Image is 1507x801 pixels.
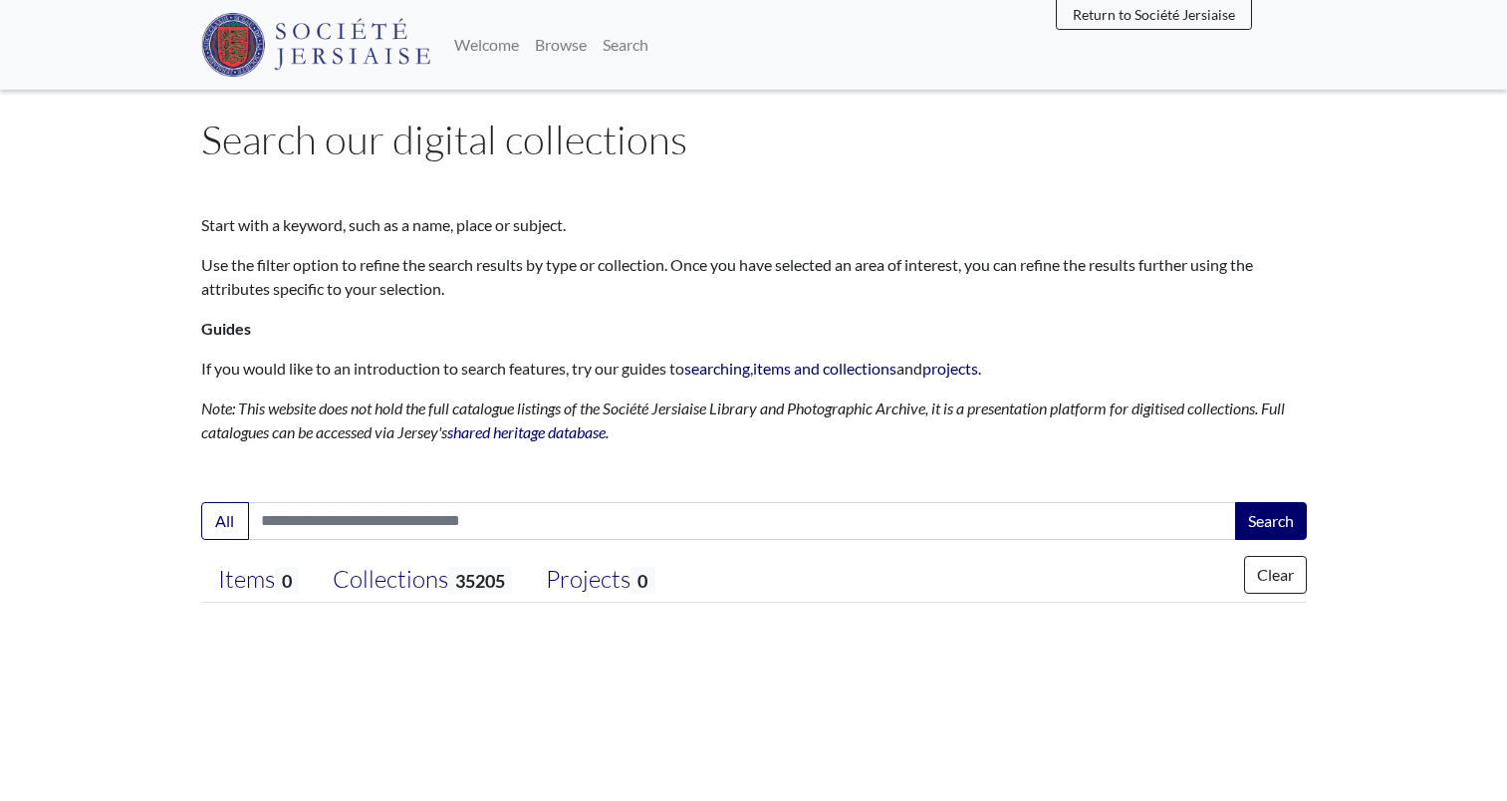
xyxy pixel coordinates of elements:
a: Browse [527,25,595,65]
strong: Guides [201,319,251,338]
span: 0 [275,567,299,594]
span: Return to Société Jersiaise [1073,6,1235,23]
button: All [201,502,249,540]
div: Collections [333,565,512,595]
p: Use the filter option to refine the search results by type or collection. Once you have selected ... [201,253,1307,301]
img: Société Jersiaise [201,13,431,77]
a: projects [922,359,978,378]
div: Projects [546,565,654,595]
span: 0 [630,567,654,594]
a: Search [595,25,656,65]
p: Start with a keyword, such as a name, place or subject. [201,213,1307,237]
button: Clear [1244,556,1307,594]
a: shared heritage database [447,422,606,441]
p: If you would like to an introduction to search features, try our guides to , and . [201,357,1307,381]
div: Items [218,565,299,595]
a: Société Jersiaise logo [201,8,431,82]
a: searching [684,359,750,378]
span: 35205 [448,567,512,594]
button: Search [1235,502,1307,540]
a: Welcome [446,25,527,65]
a: items and collections [753,359,896,378]
h1: Search our digital collections [201,116,1307,163]
em: Note: This website does not hold the full catalogue listings of the Société Jersiaise Library and... [201,399,1285,441]
input: Enter one or more search terms... [248,502,1237,540]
